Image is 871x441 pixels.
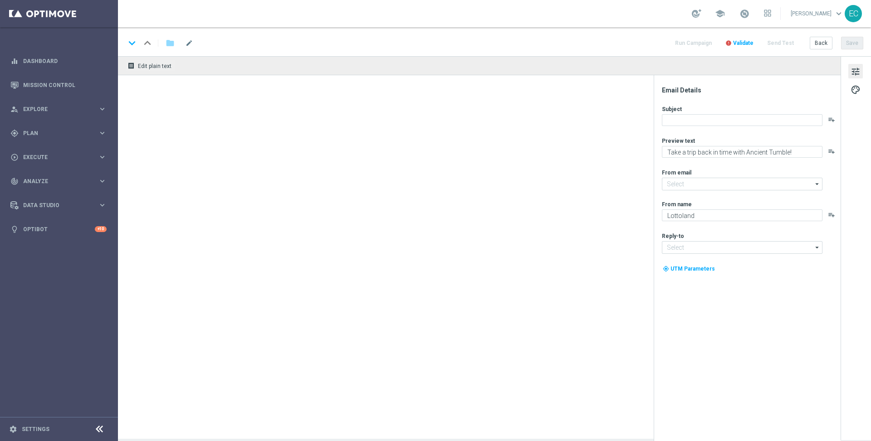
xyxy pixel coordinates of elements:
span: Data Studio [23,203,98,208]
button: gps_fixed Plan keyboard_arrow_right [10,130,107,137]
span: school [715,9,725,19]
i: settings [9,425,17,433]
i: equalizer [10,57,19,65]
a: Mission Control [23,73,107,97]
div: Data Studio [10,201,98,209]
span: Plan [23,131,98,136]
a: [PERSON_NAME]keyboard_arrow_down [790,7,845,20]
label: Subject [662,106,682,113]
i: folder [166,38,175,48]
i: keyboard_arrow_right [98,201,107,209]
i: play_circle_outline [10,153,19,161]
div: Analyze [10,177,98,185]
span: keyboard_arrow_down [834,9,844,19]
i: keyboard_arrow_right [98,177,107,185]
span: tune [851,66,861,78]
button: play_circle_outline Execute keyboard_arrow_right [10,154,107,161]
button: receipt Edit plain text [125,60,176,72]
button: my_location UTM Parameters [662,264,716,274]
button: Save [841,37,863,49]
label: From email [662,169,691,176]
button: error Validate [724,37,755,49]
span: Analyze [23,179,98,184]
div: Mission Control [10,73,107,97]
i: gps_fixed [10,129,19,137]
i: error [725,40,732,46]
a: Optibot [23,217,95,241]
div: +10 [95,226,107,232]
label: Reply-to [662,233,684,240]
button: Mission Control [10,82,107,89]
span: Execute [23,155,98,160]
i: person_search [10,105,19,113]
i: lightbulb [10,225,19,233]
input: Select [662,241,822,254]
a: Settings [22,426,49,432]
i: track_changes [10,177,19,185]
button: palette [848,82,863,97]
button: lightbulb Optibot +10 [10,226,107,233]
i: keyboard_arrow_down [125,36,139,50]
button: Back [810,37,832,49]
i: keyboard_arrow_right [98,129,107,137]
div: Email Details [662,86,840,94]
button: playlist_add [828,116,835,123]
label: From name [662,201,692,208]
span: mode_edit [185,39,193,47]
div: Explore [10,105,98,113]
button: folder [165,36,176,50]
div: Optibot [10,217,107,241]
button: playlist_add [828,211,835,218]
div: Dashboard [10,49,107,73]
i: keyboard_arrow_right [98,105,107,113]
span: UTM Parameters [670,266,715,272]
div: Plan [10,129,98,137]
i: my_location [663,266,669,272]
button: track_changes Analyze keyboard_arrow_right [10,178,107,185]
div: EC [845,5,862,22]
i: arrow_drop_down [813,242,822,253]
i: arrow_drop_down [813,178,822,190]
button: person_search Explore keyboard_arrow_right [10,106,107,113]
i: keyboard_arrow_right [98,153,107,161]
a: Dashboard [23,49,107,73]
div: Execute [10,153,98,161]
input: Select [662,178,822,190]
i: receipt [127,62,135,69]
span: palette [851,84,861,96]
span: Validate [733,40,754,46]
span: Edit plain text [138,63,171,69]
button: playlist_add [828,148,835,155]
button: tune [848,64,863,78]
button: Data Studio keyboard_arrow_right [10,202,107,209]
label: Preview text [662,137,695,145]
span: Explore [23,107,98,112]
button: equalizer Dashboard [10,58,107,65]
